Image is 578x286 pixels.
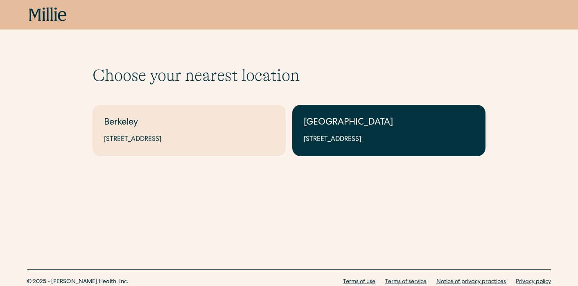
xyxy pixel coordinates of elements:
[104,116,274,130] div: Berkeley
[292,105,485,156] a: [GEOGRAPHIC_DATA][STREET_ADDRESS]
[304,116,474,130] div: [GEOGRAPHIC_DATA]
[93,105,286,156] a: Berkeley[STREET_ADDRESS]
[29,7,67,22] a: home
[93,66,485,85] h1: Choose your nearest location
[104,135,274,145] div: [STREET_ADDRESS]
[304,135,474,145] div: [STREET_ADDRESS]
